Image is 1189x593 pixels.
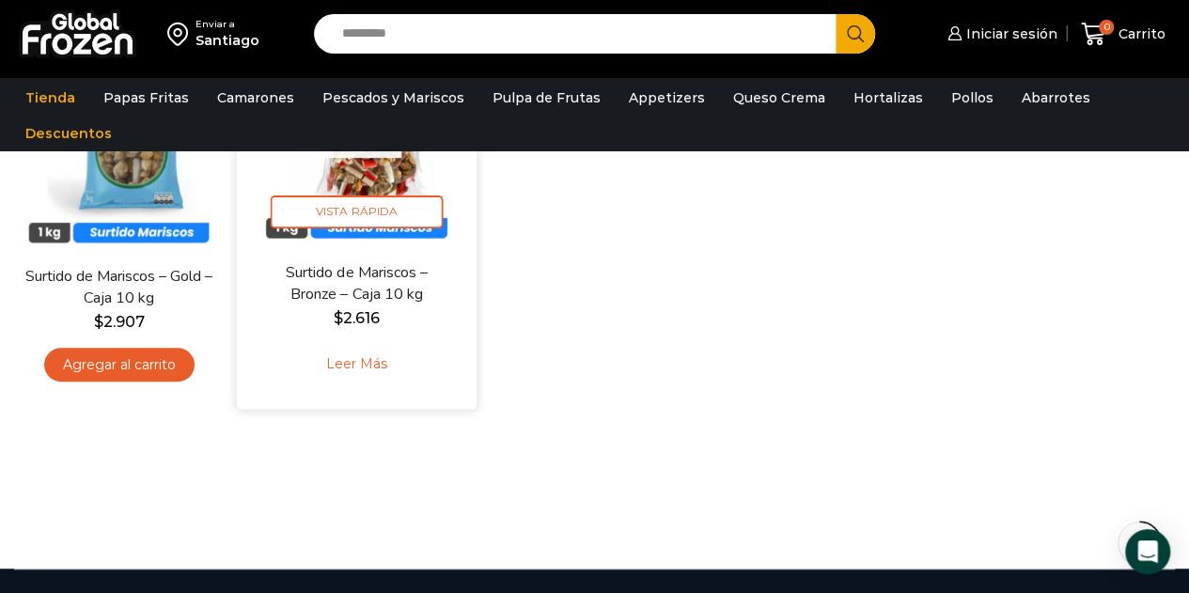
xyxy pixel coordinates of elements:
span: Iniciar sesión [962,24,1057,43]
a: Appetizers [619,80,714,116]
bdi: 2.616 [334,308,380,326]
span: Vista Rápida [271,195,444,227]
a: Surtido de Mariscos – Bronze – Caja 10 kg [261,261,451,305]
a: Camarones [208,80,304,116]
a: Queso Crema [724,80,835,116]
img: address-field-icon.svg [167,18,196,50]
a: Abarrotes [1012,80,1100,116]
a: Iniciar sesión [943,15,1057,53]
a: Surtido de Mariscos – Gold – Caja 10 kg [24,266,213,309]
bdi: 2.907 [94,313,145,331]
a: Hortalizas [844,80,932,116]
span: 0 [1099,20,1114,35]
a: Tienda [16,80,85,116]
a: Papas Fritas [94,80,198,116]
a: Pulpa de Frutas [483,80,610,116]
p: Agotado [312,126,401,157]
a: Pollos [942,80,1003,116]
span: $ [334,308,343,326]
a: Leé más sobre “Surtido de Mariscos - Bronze - Caja 10 kg” [297,344,416,384]
a: Agregar al carrito: “Surtido de Mariscos - Gold - Caja 10 kg” [44,348,195,382]
span: $ [94,313,103,331]
a: Pescados y Mariscos [313,80,474,116]
div: Enviar a [196,18,259,31]
div: Open Intercom Messenger [1125,529,1170,574]
a: 0 Carrito [1076,12,1170,56]
button: Search button [836,14,875,54]
span: Carrito [1114,24,1166,43]
div: Santiago [196,31,259,50]
a: Descuentos [16,116,121,151]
